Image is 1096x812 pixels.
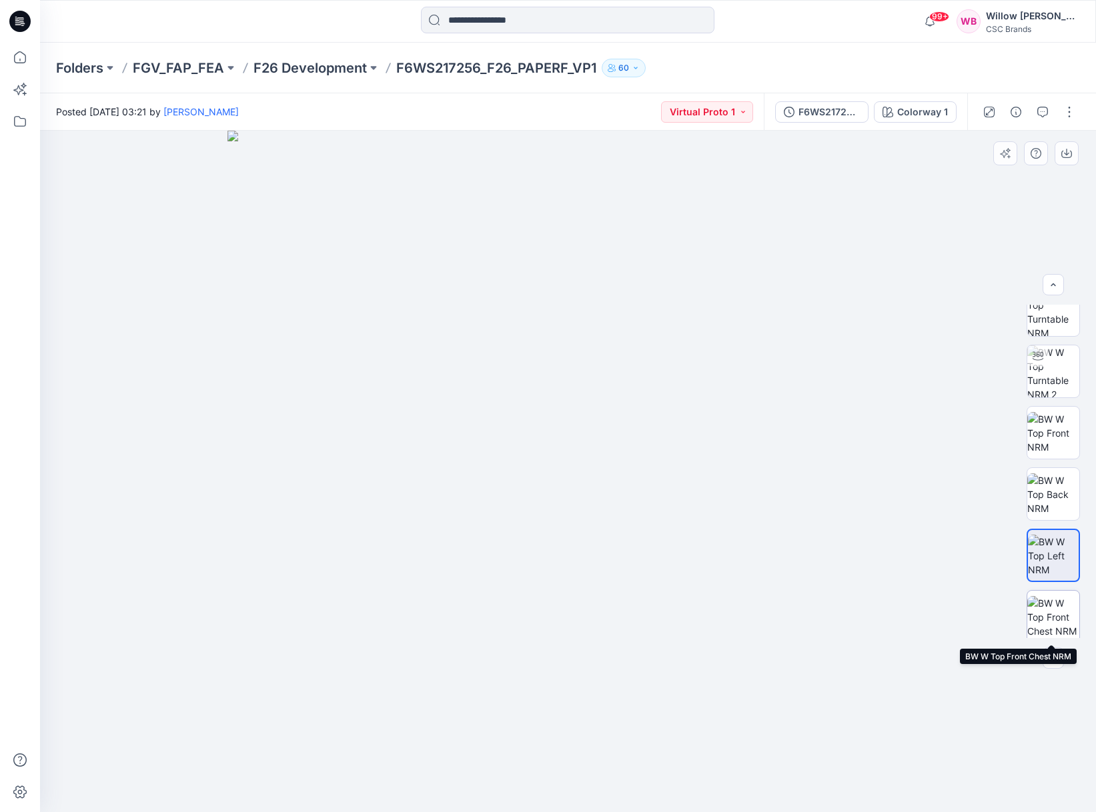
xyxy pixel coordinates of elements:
span: 99+ [929,11,949,22]
button: Colorway 1 [874,101,957,123]
p: 60 [618,61,629,75]
img: BW W Top Turntable NRM [1027,284,1079,336]
a: F26 Development [253,59,367,77]
button: Details [1005,101,1027,123]
div: Colorway 1 [897,105,948,119]
div: CSC Brands [986,24,1079,34]
a: [PERSON_NAME] [163,106,239,117]
img: BW W Top Left NRM [1028,535,1079,577]
div: Willow [PERSON_NAME] [986,8,1079,24]
div: F6WS217256_F26_PAPERF_VP1 [798,105,860,119]
img: BW W Top Front Chest NRM [1027,596,1079,638]
span: Posted [DATE] 03:21 by [56,105,239,119]
img: BW W Top Turntable NRM 2 [1027,345,1079,397]
button: F6WS217256_F26_PAPERF_VP1 [775,101,869,123]
p: F6WS217256_F26_PAPERF_VP1 [396,59,596,77]
a: FGV_FAP_FEA [133,59,224,77]
img: BW W Top Back NRM [1027,473,1079,515]
div: WB [957,9,981,33]
img: eyJhbGciOiJIUzI1NiIsImtpZCI6IjAiLCJzbHQiOiJzZXMiLCJ0eXAiOiJKV1QifQ.eyJkYXRhIjp7InR5cGUiOiJzdG9yYW... [227,131,909,812]
img: BW W Top Front NRM [1027,412,1079,454]
a: Folders [56,59,103,77]
button: 60 [602,59,646,77]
